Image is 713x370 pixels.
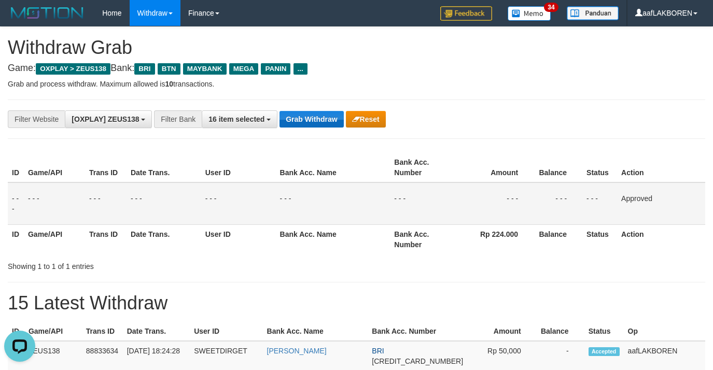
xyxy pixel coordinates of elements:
[158,63,180,75] span: BTN
[276,224,390,254] th: Bank Acc. Name
[8,79,705,89] p: Grab and process withdraw. Maximum allowed is transactions.
[123,322,190,341] th: Date Trans.
[467,322,537,341] th: Amount
[8,110,65,128] div: Filter Website
[8,322,24,341] th: ID
[8,224,24,254] th: ID
[72,115,139,123] span: [OXPLAY] ZEUS138
[8,63,705,74] h4: Game: Bank:
[165,80,173,88] strong: 10
[127,153,201,182] th: Date Trans.
[279,111,343,127] button: Grab Withdraw
[36,63,110,75] span: OXPLAY > ZEUS138
[617,182,705,225] td: Approved
[390,224,460,254] th: Bank Acc. Number
[390,182,460,225] td: - - -
[460,182,534,225] td: - - -
[372,347,384,355] span: BRI
[537,322,584,341] th: Balance
[346,111,386,127] button: Reset
[460,224,534,254] th: Rp 224.000
[85,153,127,182] th: Trans ID
[24,322,82,341] th: Game/API
[82,322,123,341] th: Trans ID
[267,347,327,355] a: [PERSON_NAME]
[508,6,551,21] img: Button%20Memo.svg
[154,110,202,128] div: Filter Bank
[460,153,534,182] th: Amount
[8,293,705,314] h1: 15 Latest Withdraw
[276,153,390,182] th: Bank Acc. Name
[582,182,617,225] td: - - -
[534,182,582,225] td: - - -
[134,63,155,75] span: BRI
[8,5,87,21] img: MOTION_logo.png
[65,110,152,128] button: [OXPLAY] ZEUS138
[534,224,582,254] th: Balance
[617,224,705,254] th: Action
[24,153,85,182] th: Game/API
[190,322,262,341] th: User ID
[261,63,290,75] span: PANIN
[368,322,467,341] th: Bank Acc. Number
[372,357,463,365] span: Copy 154301018634507 to clipboard
[8,257,289,272] div: Showing 1 to 1 of 1 entries
[567,6,619,20] img: panduan.png
[617,153,705,182] th: Action
[8,153,24,182] th: ID
[85,224,127,254] th: Trans ID
[201,224,276,254] th: User ID
[584,322,624,341] th: Status
[202,110,277,128] button: 16 item selected
[624,322,705,341] th: Op
[127,182,201,225] td: - - -
[201,153,276,182] th: User ID
[293,63,307,75] span: ...
[208,115,264,123] span: 16 item selected
[24,182,85,225] td: - - -
[8,182,24,225] td: - - -
[582,224,617,254] th: Status
[589,347,620,356] span: Accepted
[85,182,127,225] td: - - -
[4,4,35,35] button: Open LiveChat chat widget
[263,322,368,341] th: Bank Acc. Name
[8,37,705,58] h1: Withdraw Grab
[582,153,617,182] th: Status
[201,182,276,225] td: - - -
[534,153,582,182] th: Balance
[127,224,201,254] th: Date Trans.
[390,153,460,182] th: Bank Acc. Number
[276,182,390,225] td: - - -
[24,224,85,254] th: Game/API
[544,3,558,12] span: 34
[229,63,259,75] span: MEGA
[183,63,227,75] span: MAYBANK
[440,6,492,21] img: Feedback.jpg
